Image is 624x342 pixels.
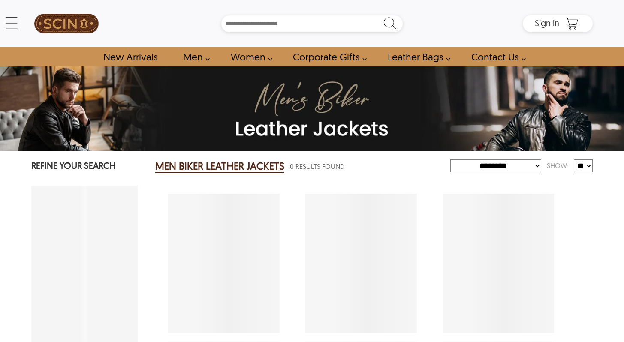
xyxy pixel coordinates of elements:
[34,4,99,43] img: SCIN
[155,158,450,175] div: Men Biker Leather Jackets 0 Results Found
[221,47,277,66] a: Shop Women Leather Jackets
[541,158,574,173] div: Show:
[93,47,167,66] a: Shop New Arrivals
[31,4,102,43] a: SCIN
[173,47,214,66] a: shop men's leather jackets
[31,159,138,174] p: REFINE YOUR SEARCH
[290,161,344,172] span: 0 Results Found
[564,17,581,30] a: Shopping Cart
[283,47,371,66] a: Shop Leather Corporate Gifts
[155,159,284,173] h2: MEN BIKER LEATHER JACKETS
[535,18,559,28] span: Sign in
[461,47,531,66] a: contact-us
[378,47,455,66] a: Shop Leather Bags
[535,21,559,27] a: Sign in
